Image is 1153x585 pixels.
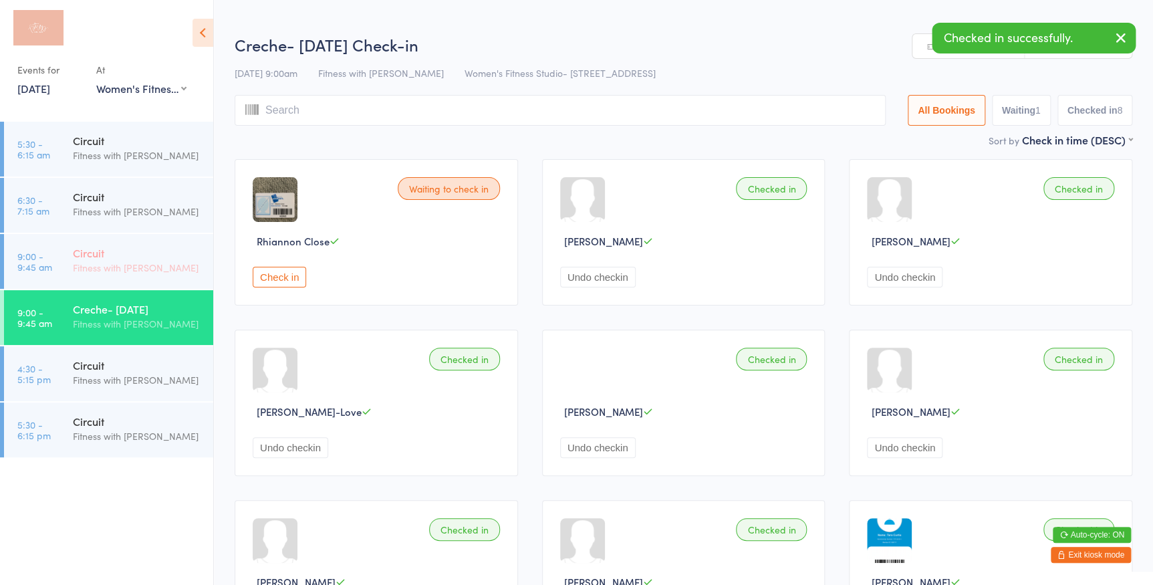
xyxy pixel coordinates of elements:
[1043,348,1114,370] div: Checked in
[73,189,202,204] div: Circuit
[17,307,52,328] time: 9:00 - 9:45 am
[235,66,297,80] span: [DATE] 9:00am
[318,66,444,80] span: Fitness with [PERSON_NAME]
[73,302,202,316] div: Creche- [DATE]
[1043,177,1114,200] div: Checked in
[17,251,52,272] time: 9:00 - 9:45 am
[17,59,83,81] div: Events for
[73,245,202,260] div: Circuit
[253,437,328,458] button: Undo checkin
[96,59,186,81] div: At
[17,419,51,441] time: 5:30 - 6:15 pm
[560,267,636,287] button: Undo checkin
[560,348,605,392] img: image1747010277.png
[908,95,985,126] button: All Bookings
[429,518,500,541] div: Checked in
[4,178,213,233] a: 6:30 -7:15 amCircuitFitness with [PERSON_NAME]
[73,414,202,429] div: Circuit
[736,177,807,200] div: Checked in
[257,404,362,419] span: [PERSON_NAME]-Love
[398,177,500,200] div: Waiting to check in
[4,346,213,401] a: 4:30 -5:15 pmCircuitFitness with [PERSON_NAME]
[4,402,213,457] a: 5:30 -6:15 pmCircuitFitness with [PERSON_NAME]
[867,437,942,458] button: Undo checkin
[867,518,912,563] img: image1747278123.png
[989,134,1019,147] label: Sort by
[736,518,807,541] div: Checked in
[4,234,213,289] a: 9:00 -9:45 amCircuitFitness with [PERSON_NAME]
[17,195,49,216] time: 6:30 - 7:15 am
[13,10,63,45] img: Fitness with Zoe
[564,234,643,248] span: [PERSON_NAME]
[871,234,950,248] span: [PERSON_NAME]
[73,133,202,148] div: Circuit
[73,429,202,444] div: Fitness with [PERSON_NAME]
[73,204,202,219] div: Fitness with [PERSON_NAME]
[1053,527,1131,543] button: Auto-cycle: ON
[73,148,202,163] div: Fitness with [PERSON_NAME]
[992,95,1051,126] button: Waiting1
[235,33,1132,55] h2: Creche- [DATE] Check-in
[96,81,186,96] div: Women's Fitness Studio- [STREET_ADDRESS]
[73,316,202,332] div: Fitness with [PERSON_NAME]
[871,404,950,419] span: [PERSON_NAME]
[253,267,306,287] button: Check in
[73,358,202,372] div: Circuit
[1022,132,1132,147] div: Check in time (DESC)
[1117,105,1122,116] div: 8
[4,290,213,345] a: 9:00 -9:45 amCreche- [DATE]Fitness with [PERSON_NAME]
[73,260,202,275] div: Fitness with [PERSON_NAME]
[235,95,886,126] input: Search
[4,122,213,177] a: 5:30 -6:15 amCircuitFitness with [PERSON_NAME]
[17,363,51,384] time: 4:30 - 5:15 pm
[867,267,942,287] button: Undo checkin
[253,177,297,222] img: image1636519511.png
[736,348,807,370] div: Checked in
[1035,105,1041,116] div: 1
[564,404,643,419] span: [PERSON_NAME]
[560,437,636,458] button: Undo checkin
[1057,95,1133,126] button: Checked in8
[17,138,50,160] time: 5:30 - 6:15 am
[429,348,500,370] div: Checked in
[465,66,656,80] span: Women's Fitness Studio- [STREET_ADDRESS]
[1043,518,1114,541] div: Checked in
[257,234,330,248] span: Rhiannon Close
[73,372,202,388] div: Fitness with [PERSON_NAME]
[1051,547,1131,563] button: Exit kiosk mode
[17,81,50,96] a: [DATE]
[932,23,1136,53] div: Checked in successfully.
